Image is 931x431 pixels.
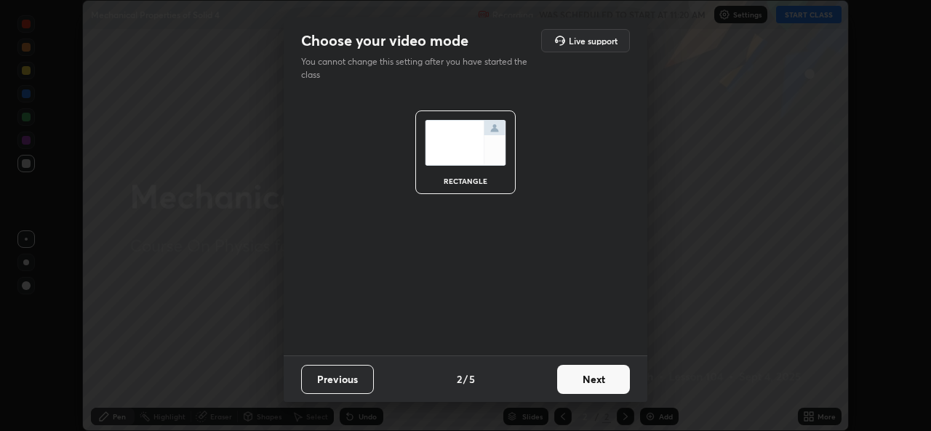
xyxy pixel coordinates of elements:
[301,31,468,50] h2: Choose your video mode
[469,371,475,387] h4: 5
[301,55,537,81] p: You cannot change this setting after you have started the class
[557,365,630,394] button: Next
[425,120,506,166] img: normalScreenIcon.ae25ed63.svg
[436,177,495,185] div: rectangle
[569,36,618,45] h5: Live support
[457,371,462,387] h4: 2
[463,371,468,387] h4: /
[301,365,374,394] button: Previous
